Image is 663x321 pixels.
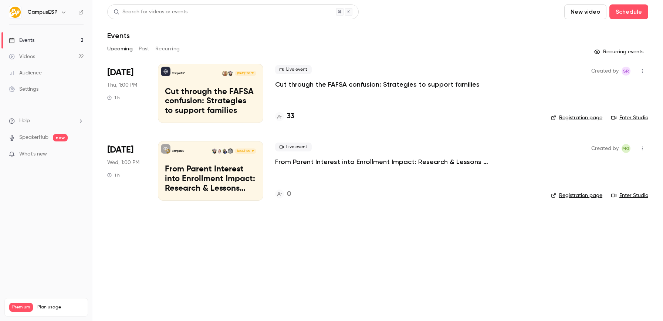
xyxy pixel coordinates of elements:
a: 0 [275,189,291,199]
button: New video [564,4,606,19]
a: 33 [275,111,294,121]
div: Events [9,37,34,44]
span: [DATE] 1:00 PM [235,148,256,154]
a: Registration page [551,114,602,121]
div: Dec 3 Wed, 1:00 PM (America/New York) [107,141,146,200]
h4: 0 [287,189,291,199]
span: new [53,134,68,141]
p: CampusESP [172,149,185,153]
img: Melissa Greiner [212,148,217,154]
div: Settings [9,86,38,93]
a: Cut through the FAFSA confusion: Strategies to support families [275,80,480,89]
a: SpeakerHub [19,134,48,141]
span: Stephanie Robinson [622,67,630,76]
a: Enter Studio [611,192,648,199]
span: Melissa Greiner [622,144,630,153]
span: [DATE] 1:00 PM [235,71,256,76]
button: Recurring events [591,46,648,58]
div: 1 h [107,172,120,178]
span: Live event [275,143,312,151]
span: Premium [9,303,33,312]
p: CampusESP [172,71,185,75]
span: Live event [275,65,312,74]
span: Created by [591,67,619,76]
span: Plan usage [37,304,83,310]
div: Oct 16 Thu, 1:00 PM (America/New York) [107,64,146,123]
a: Enter Studio [611,114,648,121]
a: Cut through the FAFSA confusion: Strategies to support familiesCampusESPMelissa GreinerMelanie Mu... [158,64,263,123]
img: Melanie Muenzer [222,71,227,76]
span: Thu, 1:00 PM [107,81,137,89]
span: What's new [19,150,47,158]
span: Created by [591,144,619,153]
span: [DATE] [107,144,133,156]
button: Upcoming [107,43,133,55]
button: Past [139,43,149,55]
span: Help [19,117,30,125]
p: From Parent Interest into Enrollment Impact: Research & Lessons from the [GEOGRAPHIC_DATA][US_STATE] [165,165,256,193]
h6: CampusESP [27,9,58,16]
a: From Parent Interest into Enrollment Impact: Research & Lessons from the University of KansasCamp... [158,141,263,200]
span: Wed, 1:00 PM [107,159,139,166]
img: Dave Hunt [228,148,233,154]
a: From Parent Interest into Enrollment Impact: Research & Lessons from the [GEOGRAPHIC_DATA][US_STATE] [275,157,497,166]
div: Audience [9,69,42,77]
li: help-dropdown-opener [9,117,84,125]
div: Videos [9,53,35,60]
div: 1 h [107,95,120,101]
span: SR [623,67,629,76]
h1: Events [107,31,130,40]
img: Melissa Greiner [228,71,233,76]
h4: 33 [287,111,294,121]
iframe: Noticeable Trigger [75,151,84,158]
img: April Bush [222,148,227,154]
button: Recurring [155,43,180,55]
p: Cut through the FAFSA confusion: Strategies to support families [165,87,256,116]
img: Johanna Trovato [217,148,222,154]
button: Schedule [609,4,648,19]
div: Search for videos or events [114,8,187,16]
img: CampusESP [9,6,21,18]
a: Registration page [551,192,602,199]
span: MG [622,144,630,153]
span: [DATE] [107,67,133,78]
